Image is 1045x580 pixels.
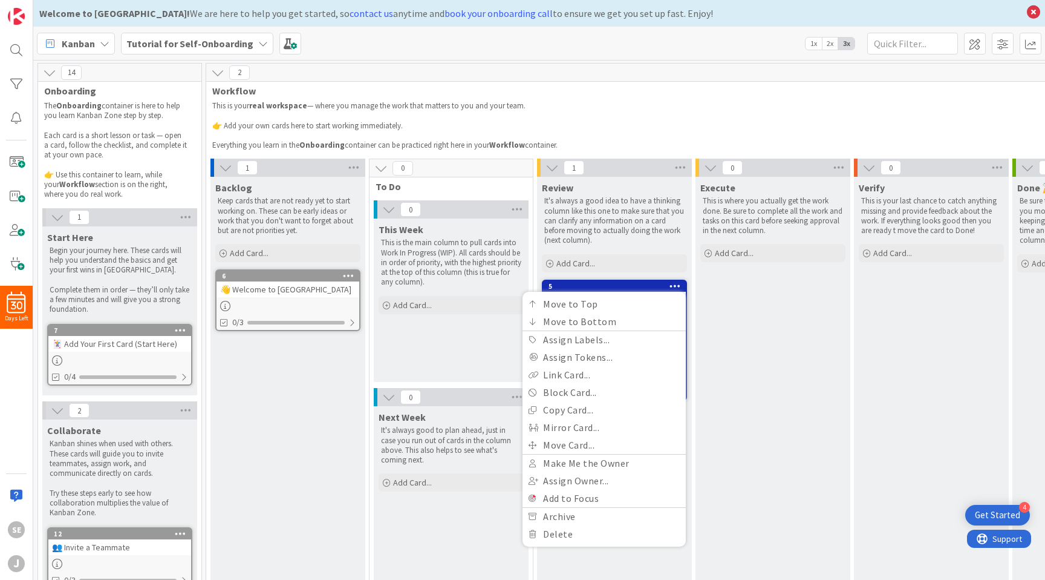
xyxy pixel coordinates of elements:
div: j [8,555,25,572]
a: Move to Top [522,295,686,313]
a: Move to Bottom [522,313,686,331]
span: Verify [859,182,885,194]
span: Add Card... [230,248,269,259]
span: 1 [237,160,258,175]
span: Add Card... [715,248,754,259]
p: This is your last chance to catch anything missing and provide feedback about the work. If everyt... [861,196,1001,236]
a: Move Card... [522,437,686,454]
a: contact us [350,7,393,19]
a: Archive [522,508,686,526]
span: Kanban [62,36,95,51]
p: 👉 Use this container to learn, while your section is on the right, where you do real work. [44,170,187,200]
span: This Week [379,223,423,236]
p: Kanban shines when used with others. These cards will guide you to invite teammates, assign work,... [50,439,190,478]
span: 3x [838,38,855,50]
div: 12 [48,529,191,539]
span: Add Card... [556,258,595,269]
span: 0 [392,161,413,176]
div: 7🃏 Add Your First Card (Start Here) [48,325,191,352]
strong: Onboarding [56,101,102,111]
a: book your onboarding call [444,7,553,19]
span: Review [542,182,573,194]
strong: Onboarding [299,140,345,150]
p: This is where you actually get the work done. Be sure to complete all the work and tasks on this ... [703,196,843,236]
input: Quick Filter... [867,33,958,54]
a: Mirror Card... [522,419,686,437]
span: 2 [229,65,250,80]
a: Link Card... [522,366,686,384]
b: Welcome to [GEOGRAPHIC_DATA]! [39,7,190,19]
a: Block Card... [522,384,686,401]
span: 2x [822,38,838,50]
span: Add Card... [393,300,432,311]
span: Backlog [215,182,252,194]
span: 0 [400,390,421,404]
div: Get Started [975,509,1020,521]
div: 6👋 Welcome to [GEOGRAPHIC_DATA] [216,271,359,297]
p: Each card is a short lesson or task — open a card, follow the checklist, and complete it at your ... [44,131,187,160]
span: Start Here [47,231,93,243]
div: 12👥 Invite a Teammate [48,529,191,555]
span: 0 [881,160,901,175]
span: Next Week [379,411,426,423]
span: Support [25,2,55,16]
span: 0/3 [232,316,244,329]
a: Delete [522,526,686,543]
img: Visit kanbanzone.com [8,8,25,25]
div: 👋 Welcome to [GEOGRAPHIC_DATA] [216,282,359,297]
span: 0/4 [64,371,76,383]
a: Add to Focus [522,490,686,507]
p: It's always a good idea to have a thinking column like this one to make sure that you can clarify... [544,196,685,245]
a: Make Me the Owner [522,455,686,472]
span: 0 [722,160,743,175]
span: 1 [69,210,90,225]
p: Keep cards that are not ready yet to start working on. These can be early ideas or work that you ... [218,196,358,236]
div: 👥 Invite a Teammate [48,539,191,555]
div: 5 [549,282,686,291]
span: 30 [11,302,22,310]
div: se [8,521,25,538]
div: 12 [54,530,191,538]
b: Tutorial for Self-Onboarding [126,38,253,50]
div: 🃏 Add Your First Card (Start Here) [48,336,191,352]
span: Collaborate [47,424,101,437]
p: This is the main column to pull cards into Work In Progress (WIP). All cards should be in order o... [381,238,521,287]
strong: Workflow [489,140,525,150]
span: Execute [700,182,735,194]
div: Open Get Started checklist, remaining modules: 4 [965,505,1030,526]
a: Assign Tokens... [522,349,686,366]
span: 2 [69,403,90,418]
span: 14 [61,65,82,80]
p: It's always good to plan ahead, just in case you run out of cards in the column above. This also ... [381,426,521,465]
span: 1 [564,160,584,175]
div: 6 [216,271,359,282]
strong: real workspace [249,101,307,111]
p: Begin your journey here. These cards will help you understand the basics and get your first wins ... [50,246,190,275]
strong: Workflow [59,179,95,189]
div: 7 [48,325,191,336]
div: 6 [222,272,359,280]
div: 7 [54,326,191,335]
a: Assign Owner... [522,472,686,490]
span: Onboarding [44,85,186,97]
span: 1x [806,38,822,50]
div: 4 [1019,502,1030,513]
p: Try these steps early to see how collaboration multiplies the value of Kanban Zone. [50,489,190,518]
a: Assign Labels... [522,331,686,349]
div: We are here to help you get started, so anytime and to ensure we get you set up fast. Enjoy! [39,6,1021,21]
div: 5Move to TopMove to BottomAssign Labels...Assign Tokens...Link Card...Block Card...Copy Card...Mi... [543,281,686,292]
span: Add Card... [393,477,432,488]
span: Add Card... [873,248,912,259]
p: Complete them in order — they’ll only take a few minutes and will give you a strong foundation. [50,285,190,315]
p: The container is here to help you learn Kanban Zone step by step. [44,101,187,121]
a: Copy Card... [522,401,686,419]
span: To Do [376,180,518,193]
div: 5Move to TopMove to BottomAssign Labels...Assign Tokens...Link Card...Block Card...Copy Card...Mi... [543,281,686,367]
span: 0 [400,202,421,217]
